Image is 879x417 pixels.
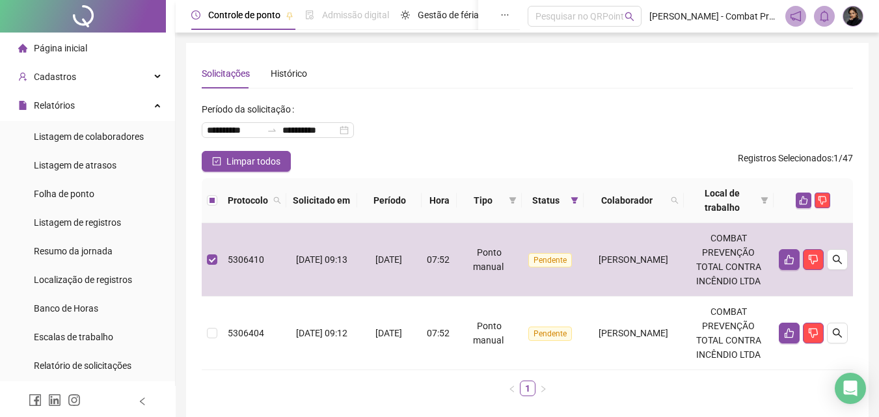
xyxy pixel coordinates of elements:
[832,254,843,265] span: search
[589,193,666,208] span: Colaborador
[273,196,281,204] span: search
[422,178,457,223] th: Hora
[375,254,402,265] span: [DATE]
[34,360,131,371] span: Relatório de solicitações
[568,191,581,210] span: filter
[625,12,634,21] span: search
[571,196,578,204] span: filter
[835,373,866,404] div: Open Intercom Messenger
[34,332,113,342] span: Escalas de trabalho
[286,178,357,223] th: Solicitado em
[228,254,264,265] span: 5306410
[427,254,450,265] span: 07:52
[527,193,565,208] span: Status
[504,381,520,396] li: Página anterior
[738,153,832,163] span: Registros Selecionados
[191,10,200,20] span: clock-circle
[18,72,27,81] span: user-add
[34,303,98,314] span: Banco de Horas
[818,10,830,22] span: bell
[508,385,516,393] span: left
[18,101,27,110] span: file
[599,328,668,338] span: [PERSON_NAME]
[521,381,535,396] a: 1
[18,44,27,53] span: home
[689,186,755,215] span: Local de trabalho
[843,7,863,26] img: 93555
[799,196,808,205] span: like
[34,246,113,256] span: Resumo da jornada
[808,254,818,265] span: dislike
[226,154,280,168] span: Limpar todos
[202,66,250,81] div: Solicitações
[758,183,771,217] span: filter
[228,193,268,208] span: Protocolo
[401,10,410,20] span: sun
[528,327,572,341] span: Pendente
[535,381,551,396] button: right
[808,328,818,338] span: dislike
[509,196,517,204] span: filter
[506,191,519,210] span: filter
[504,381,520,396] button: left
[138,397,147,406] span: left
[784,328,794,338] span: like
[535,381,551,396] li: Próxima página
[271,191,284,210] span: search
[212,157,221,166] span: check-square
[48,394,61,407] span: linkedin
[357,178,422,223] th: Período
[34,72,76,82] span: Cadastros
[418,10,483,20] span: Gestão de férias
[818,196,827,205] span: dislike
[305,10,314,20] span: file-done
[684,223,774,297] td: COMBAT PREVENÇÃO TOTAL CONTRA INCÊNDIO LTDA
[296,328,347,338] span: [DATE] 09:12
[500,10,509,20] span: ellipsis
[34,275,132,285] span: Localização de registros
[649,9,778,23] span: [PERSON_NAME] - Combat Prevenção Total Contra Incêndio Ltda
[832,328,843,338] span: search
[473,321,504,345] span: Ponto manual
[539,385,547,393] span: right
[528,253,572,267] span: Pendente
[761,196,768,204] span: filter
[784,254,794,265] span: like
[473,247,504,272] span: Ponto manual
[34,189,94,199] span: Folha de ponto
[322,10,389,20] span: Admissão digital
[34,217,121,228] span: Listagem de registros
[202,151,291,172] button: Limpar todos
[520,381,535,396] li: 1
[267,125,277,135] span: to
[34,160,116,170] span: Listagem de atrasos
[296,254,347,265] span: [DATE] 09:13
[68,394,81,407] span: instagram
[599,254,668,265] span: [PERSON_NAME]
[684,297,774,370] td: COMBAT PREVENÇÃO TOTAL CONTRA INCÊNDIO LTDA
[790,10,802,22] span: notification
[671,196,679,204] span: search
[462,193,504,208] span: Tipo
[271,66,307,81] div: Histórico
[202,99,299,120] label: Período da solicitação
[267,125,277,135] span: swap-right
[34,131,144,142] span: Listagem de colaboradores
[427,328,450,338] span: 07:52
[34,43,87,53] span: Página inicial
[29,394,42,407] span: facebook
[228,328,264,338] span: 5306404
[286,12,293,20] span: pushpin
[208,10,280,20] span: Controle de ponto
[375,328,402,338] span: [DATE]
[34,100,75,111] span: Relatórios
[738,151,853,172] span: : 1 / 47
[668,191,681,210] span: search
